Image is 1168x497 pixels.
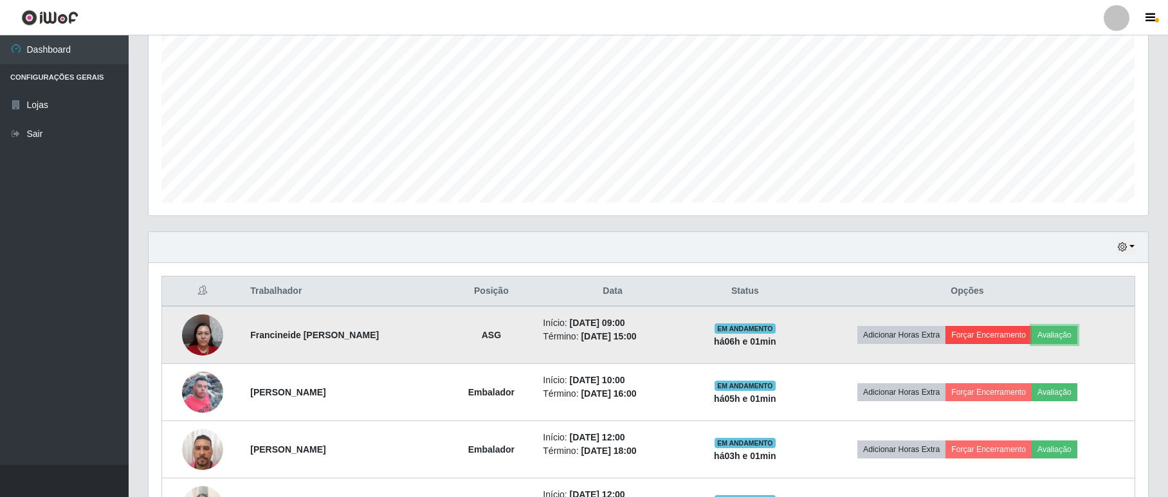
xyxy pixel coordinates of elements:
[543,431,682,444] li: Início:
[857,440,945,458] button: Adicionar Horas Extra
[570,432,625,442] time: [DATE] 12:00
[543,374,682,387] li: Início:
[543,330,682,343] li: Término:
[857,383,945,401] button: Adicionar Horas Extra
[945,440,1032,458] button: Forçar Encerramento
[570,318,625,328] time: [DATE] 09:00
[714,451,776,461] strong: há 03 h e 01 min
[800,276,1135,307] th: Opções
[945,326,1032,344] button: Forçar Encerramento
[715,381,776,391] span: EM ANDAMENTO
[690,276,800,307] th: Status
[581,446,636,456] time: [DATE] 18:00
[945,383,1032,401] button: Forçar Encerramento
[581,331,636,341] time: [DATE] 15:00
[535,276,689,307] th: Data
[857,326,945,344] button: Adicionar Horas Extra
[543,444,682,458] li: Término:
[1032,440,1077,458] button: Avaliação
[714,393,776,404] strong: há 05 h e 01 min
[447,276,535,307] th: Posição
[482,330,501,340] strong: ASG
[182,422,223,476] img: 1735300261799.jpeg
[570,375,625,385] time: [DATE] 10:00
[1032,383,1077,401] button: Avaliação
[543,316,682,330] li: Início:
[242,276,447,307] th: Trabalhador
[1032,326,1077,344] button: Avaliação
[543,387,682,401] li: Término:
[715,323,776,334] span: EM ANDAMENTO
[182,307,223,362] img: 1735852864597.jpeg
[250,444,325,455] strong: [PERSON_NAME]
[468,387,515,397] strong: Embalador
[250,330,379,340] strong: Francineide [PERSON_NAME]
[182,365,223,419] img: 1710635822137.jpeg
[250,387,325,397] strong: [PERSON_NAME]
[714,336,776,347] strong: há 06 h e 01 min
[715,438,776,448] span: EM ANDAMENTO
[468,444,515,455] strong: Embalador
[581,388,636,399] time: [DATE] 16:00
[21,10,78,26] img: CoreUI Logo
